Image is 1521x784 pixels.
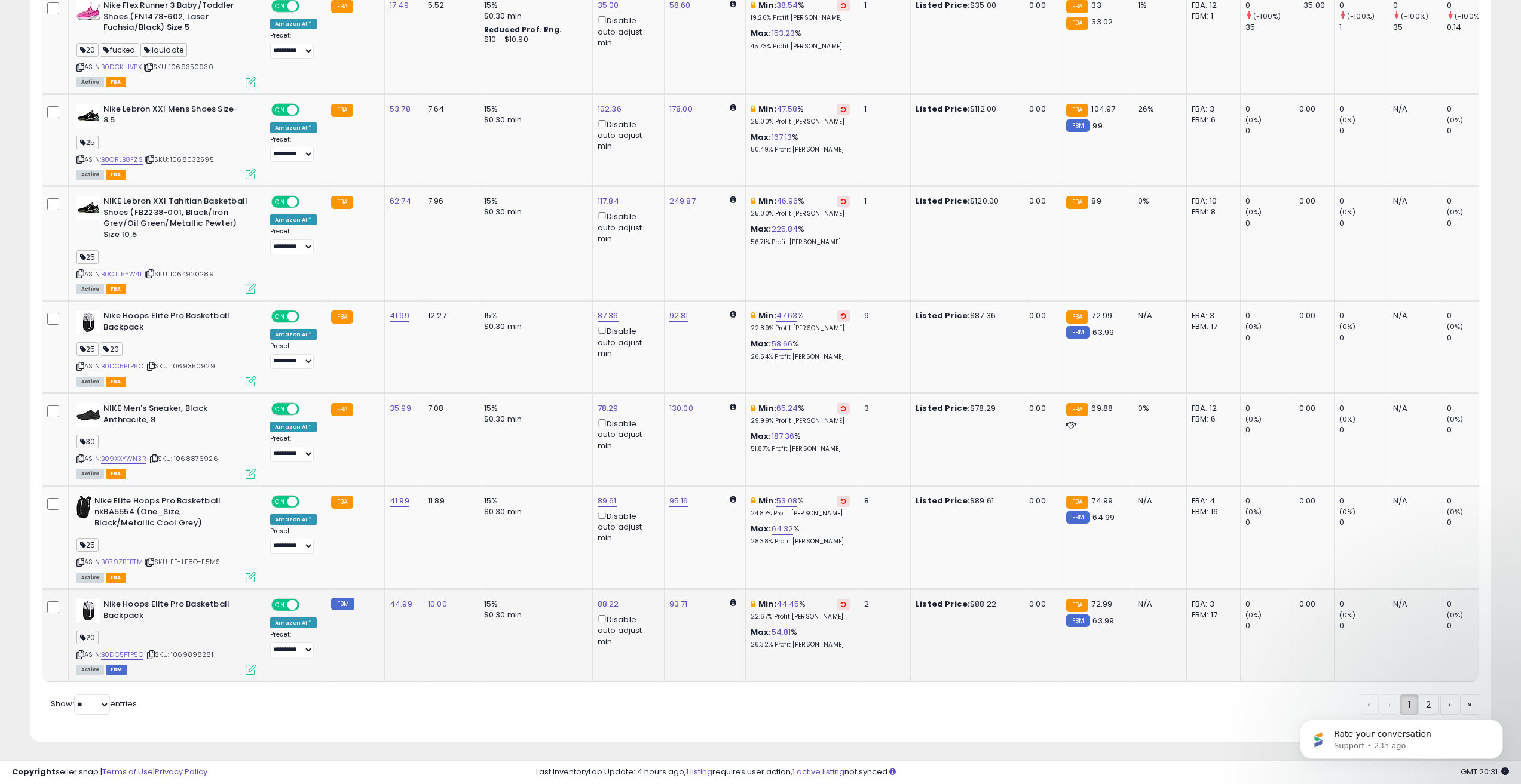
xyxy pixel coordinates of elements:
p: 22.89% Profit [PERSON_NAME] [751,324,850,333]
div: Amazon AI * [270,19,317,29]
span: 25 [76,538,99,552]
span: 33.02 [1091,16,1113,27]
p: 29.99% Profit [PERSON_NAME] [751,417,850,425]
span: FBA [106,469,126,479]
img: 31UJ2I3op0L._SL40_.jpg [76,104,100,128]
div: 0 [1447,104,1495,115]
small: FBA [331,496,353,509]
div: 0.00 [1029,403,1052,414]
small: (0%) [1339,507,1356,516]
b: Min: [758,195,776,207]
small: (-100%) [1455,11,1482,21]
a: B0CRLB8FZS [101,155,143,165]
a: 153.23 [772,27,795,39]
b: Max: [751,223,772,235]
div: % [751,339,850,361]
span: OFF [298,496,317,506]
p: 19.26% Profit [PERSON_NAME] [751,14,850,22]
div: N/A [1393,496,1433,506]
small: (0%) [1447,207,1464,217]
div: FBA: 3 [1192,310,1231,321]
span: ON [273,496,287,506]
small: (0%) [1447,414,1464,424]
div: 1 [864,104,901,115]
small: FBA [331,196,353,209]
b: Min: [758,402,776,414]
span: 25 [76,250,99,264]
div: Preset: [270,342,317,369]
div: Preset: [270,136,317,162]
p: 51.87% Profit [PERSON_NAME] [751,445,850,453]
iframe: Intercom notifications message [1282,694,1521,778]
a: 41.99 [390,310,409,322]
div: 0 [1245,333,1294,343]
b: Max: [751,523,772,534]
a: 117.84 [598,195,619,207]
div: 0 [1447,218,1495,229]
div: $89.61 [916,496,1015,506]
span: OFF [298,312,317,322]
span: 25 [76,342,99,356]
small: (-100%) [1347,11,1375,21]
span: ON [273,404,287,414]
div: Amazon AI * [270,329,317,340]
b: Listed Price: [916,310,970,321]
b: Reduced Prof. Rng. [484,24,562,35]
div: 1 [1339,22,1388,33]
div: % [751,431,850,453]
small: (0%) [1447,115,1464,125]
div: 0.00 [1299,310,1325,321]
small: FBA [331,310,353,324]
div: 0.00 [1299,196,1325,207]
div: FBA: 10 [1192,196,1231,207]
div: % [751,132,850,154]
div: 3 [864,403,901,414]
img: 31j3gi3maTL._SL40_.jpg [76,310,100,334]
b: Min: [758,103,776,115]
div: $0.30 min [484,11,583,21]
div: Preset: [270,435,317,462]
span: 63.99 [1092,327,1114,338]
small: (0%) [1339,207,1356,217]
small: FBA [1066,403,1088,416]
small: FBA [331,104,353,117]
div: FBM: 6 [1192,414,1231,425]
div: 0 [1339,310,1388,321]
div: 15% [484,496,583,506]
div: 15% [484,310,583,321]
span: | SKU: 1069350930 [143,62,213,72]
div: 1 [864,196,901,207]
div: $0.30 min [484,321,583,332]
div: 0% [1138,196,1177,207]
small: (0%) [1447,322,1464,331]
a: 87.36 [598,310,619,322]
div: 0 [1245,125,1294,136]
div: $10 - $10.90 [484,35,583,45]
b: Listed Price: [916,195,970,207]
a: 58.66 [772,338,793,350]
div: N/A [1393,403,1433,414]
span: 64.99 [1092,512,1115,523]
div: 26% [1138,104,1177,115]
span: All listings currently available for purchase on Amazon [76,170,104,180]
a: B079ZBFBTM [101,557,143,567]
span: ON [273,1,287,11]
span: 30 [76,435,99,448]
small: FBA [331,403,353,416]
img: Profile image for Support [27,36,46,55]
div: 0.00 [1029,104,1052,115]
p: 24.87% Profit [PERSON_NAME] [751,509,850,518]
div: 9 [864,310,901,321]
span: liquidate [140,43,188,57]
span: Rate your conversation [52,35,149,44]
a: 54.81 [772,626,791,638]
small: FBA [1066,310,1088,324]
a: 44.45 [776,598,800,610]
a: 88.22 [598,598,619,610]
span: 99 [1092,120,1102,131]
small: FBA [1066,104,1088,117]
span: 20 [100,342,122,356]
div: $78.29 [916,403,1015,414]
p: Message from Support, sent 23h ago [52,46,206,57]
b: Listed Price: [916,103,970,115]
